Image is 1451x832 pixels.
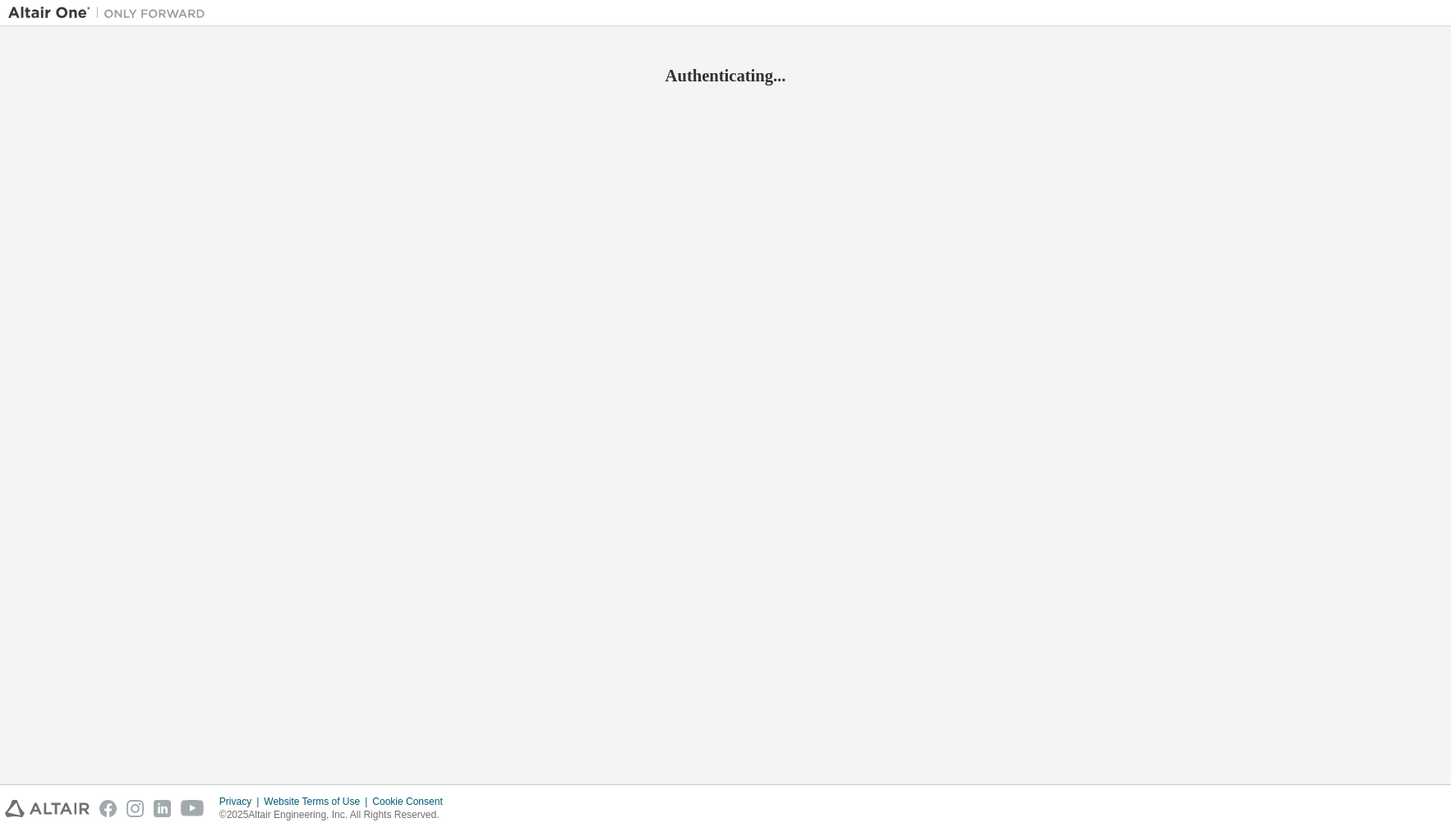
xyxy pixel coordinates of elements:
h2: Authenticating... [8,65,1443,86]
img: facebook.svg [99,800,117,817]
img: Altair One [8,5,214,21]
img: linkedin.svg [154,800,171,817]
img: youtube.svg [181,800,205,817]
img: instagram.svg [127,800,144,817]
div: Website Terms of Use [264,795,372,808]
div: Privacy [219,795,264,808]
p: © 2025 Altair Engineering, Inc. All Rights Reserved. [219,808,453,822]
div: Cookie Consent [372,795,452,808]
img: altair_logo.svg [5,800,90,817]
